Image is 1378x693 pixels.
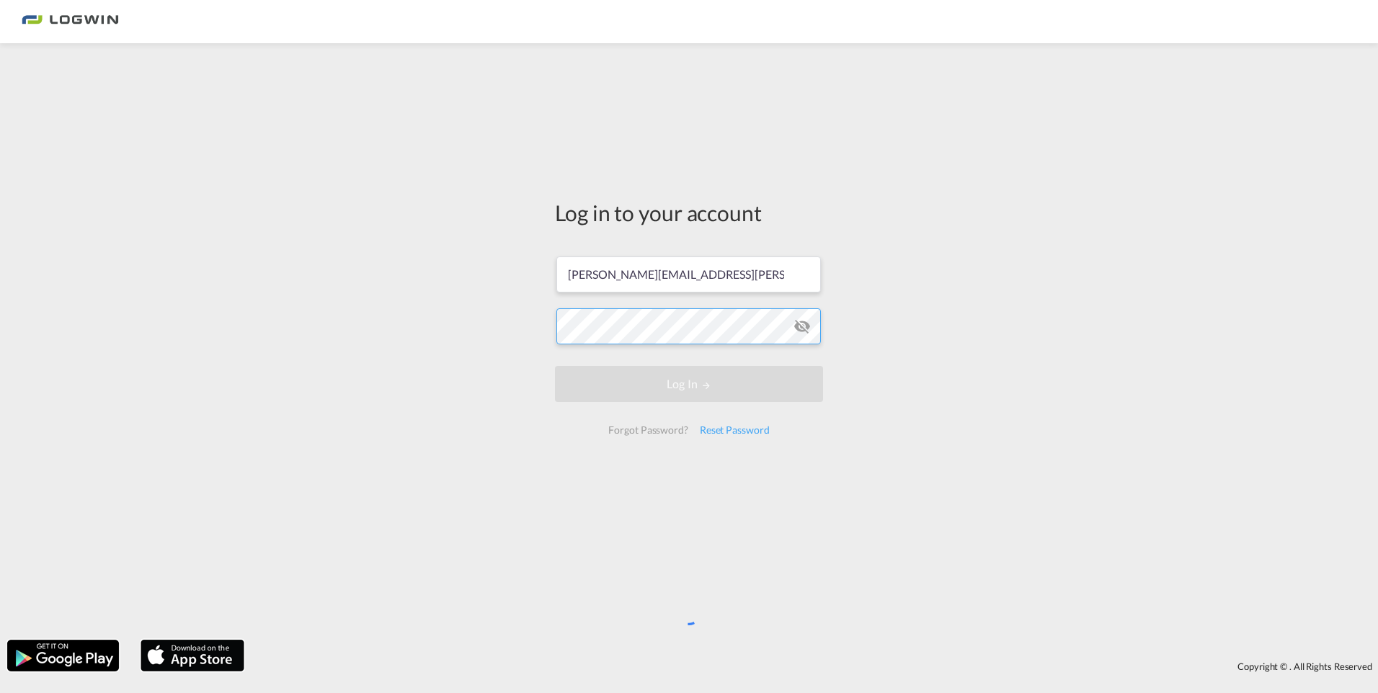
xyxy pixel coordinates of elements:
[139,638,246,673] img: apple.png
[555,366,823,402] button: LOGIN
[252,654,1378,679] div: Copyright © . All Rights Reserved
[22,6,119,38] img: bc73a0e0d8c111efacd525e4c8ad7d32.png
[555,197,823,228] div: Log in to your account
[694,417,775,443] div: Reset Password
[6,638,120,673] img: google.png
[556,256,821,292] input: Enter email/phone number
[794,318,811,335] md-icon: icon-eye-off
[603,417,693,443] div: Forgot Password?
